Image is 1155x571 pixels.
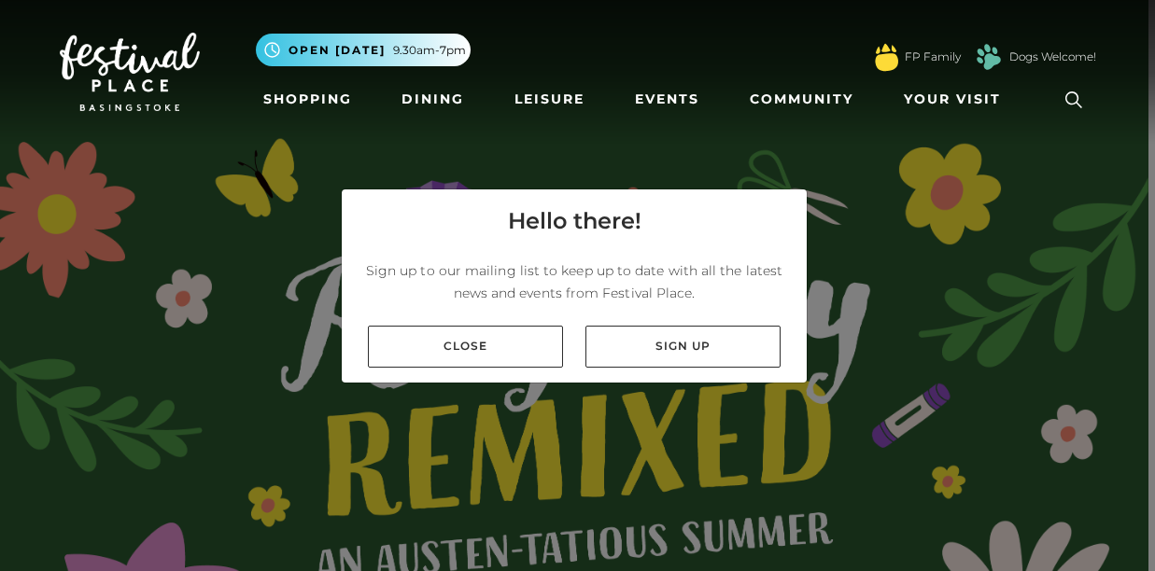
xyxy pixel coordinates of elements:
[507,82,592,117] a: Leisure
[1009,49,1096,65] a: Dogs Welcome!
[256,34,471,66] button: Open [DATE] 9.30am-7pm
[585,326,781,368] a: Sign up
[256,82,359,117] a: Shopping
[394,82,472,117] a: Dining
[289,42,386,59] span: Open [DATE]
[905,49,961,65] a: FP Family
[60,33,200,111] img: Festival Place Logo
[368,326,563,368] a: Close
[508,204,641,238] h4: Hello there!
[896,82,1018,117] a: Your Visit
[357,259,792,304] p: Sign up to our mailing list to keep up to date with all the latest news and events from Festival ...
[904,90,1001,109] span: Your Visit
[742,82,861,117] a: Community
[393,42,466,59] span: 9.30am-7pm
[627,82,707,117] a: Events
